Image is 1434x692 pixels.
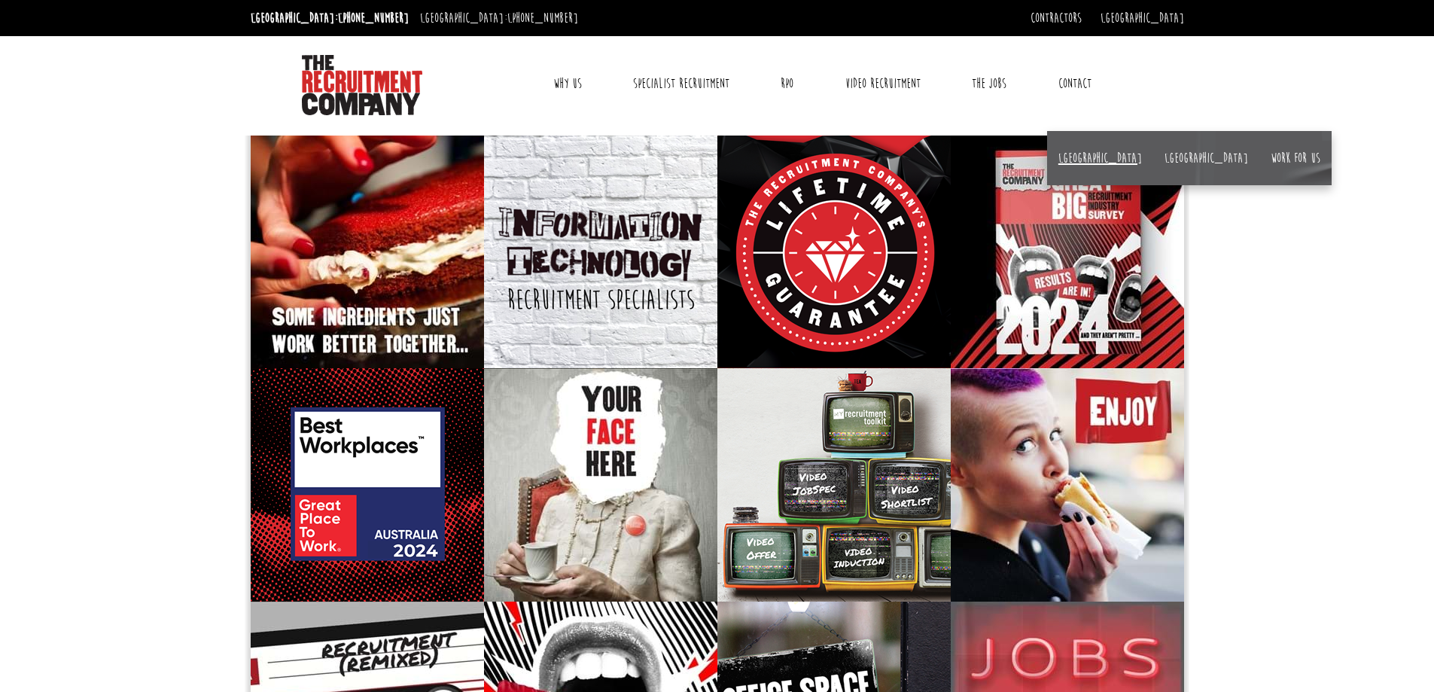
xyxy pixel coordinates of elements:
[1047,65,1103,102] a: Contact
[1101,10,1184,26] a: [GEOGRAPHIC_DATA]
[416,6,582,30] li: [GEOGRAPHIC_DATA]:
[1271,150,1320,166] a: Work for us
[961,65,1018,102] a: The Jobs
[247,6,413,30] li: [GEOGRAPHIC_DATA]:
[507,10,578,26] a: [PHONE_NUMBER]
[1058,150,1142,166] a: [GEOGRAPHIC_DATA]
[769,65,805,102] a: RPO
[542,65,593,102] a: Why Us
[834,65,932,102] a: Video Recruitment
[302,55,422,115] img: The Recruitment Company
[338,10,409,26] a: [PHONE_NUMBER]
[1031,10,1082,26] a: Contractors
[1165,150,1248,166] a: [GEOGRAPHIC_DATA]
[622,65,741,102] a: Specialist Recruitment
